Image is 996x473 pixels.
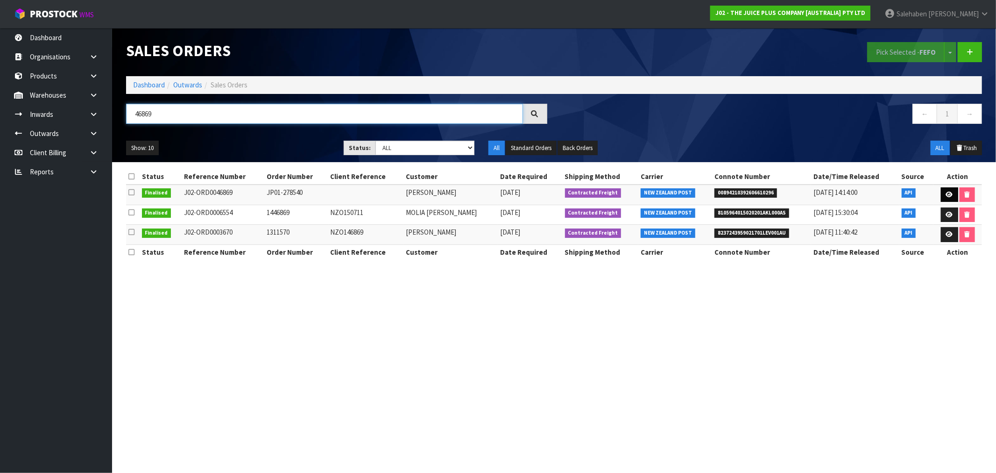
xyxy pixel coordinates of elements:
[813,228,857,236] span: [DATE] 11:40:42
[403,185,498,205] td: [PERSON_NAME]
[403,225,498,245] td: [PERSON_NAME]
[79,10,94,19] small: WMS
[182,225,264,245] td: J02-ORD0003670
[902,229,916,238] span: API
[714,188,777,198] span: 00894210392606610296
[126,42,547,59] h1: Sales Orders
[565,229,622,238] span: Contracted Freight
[173,80,202,89] a: Outwards
[182,245,264,260] th: Reference Number
[811,245,899,260] th: Date/Time Released
[265,185,328,205] td: JP01-278540
[565,208,622,218] span: Contracted Freight
[140,245,182,260] th: Status
[715,9,865,17] strong: J02 - THE JUICE PLUS COMPANY [AUSTRALIA] PTY LTD
[638,245,712,260] th: Carrier
[403,169,498,184] th: Customer
[641,229,695,238] span: NEW ZEALAND POST
[328,245,403,260] th: Client Reference
[902,188,916,198] span: API
[561,104,982,127] nav: Page navigation
[140,169,182,184] th: Status
[488,141,505,156] button: All
[328,225,403,245] td: NZO146869
[328,205,403,225] td: NZO150711
[500,188,520,197] span: [DATE]
[813,208,857,217] span: [DATE] 15:30:04
[265,225,328,245] td: 1311570
[30,8,78,20] span: ProStock
[142,229,171,238] span: Finalised
[912,104,937,124] a: ←
[899,245,934,260] th: Source
[14,8,26,20] img: cube-alt.png
[126,104,523,124] input: Search sales orders
[899,169,934,184] th: Source
[811,169,899,184] th: Date/Time Released
[897,9,927,18] span: Salehaben
[558,141,598,156] button: Back Orders
[328,169,403,184] th: Client Reference
[349,144,371,152] strong: Status:
[403,245,498,260] th: Customer
[919,48,936,57] strong: FEFO
[211,80,247,89] span: Sales Orders
[957,104,982,124] a: →
[933,245,982,260] th: Action
[933,169,982,184] th: Action
[712,245,811,260] th: Connote Number
[951,141,982,156] button: Trash
[928,9,979,18] span: [PERSON_NAME]
[498,169,563,184] th: Date Required
[506,141,557,156] button: Standard Orders
[867,42,945,62] button: Pick Selected -FEFO
[931,141,950,156] button: ALL
[498,245,563,260] th: Date Required
[565,188,622,198] span: Contracted Freight
[500,228,520,236] span: [DATE]
[641,208,695,218] span: NEW ZEALAND POST
[142,208,171,218] span: Finalised
[712,169,811,184] th: Connote Number
[265,205,328,225] td: 1446869
[265,169,328,184] th: Order Number
[142,188,171,198] span: Finalised
[937,104,958,124] a: 1
[265,245,328,260] th: Order Number
[563,169,639,184] th: Shipping Method
[710,6,870,21] a: J02 - THE JUICE PLUS COMPANY [AUSTRALIA] PTY LTD
[714,229,789,238] span: 8237243959021701LEV001AU
[813,188,857,197] span: [DATE] 14:14:00
[714,208,789,218] span: 8105964015020201AKL000AS
[182,205,264,225] td: J02-ORD0006554
[403,205,498,225] td: MOLIA [PERSON_NAME]
[563,245,639,260] th: Shipping Method
[638,169,712,184] th: Carrier
[182,185,264,205] td: J02-ORD0046869
[182,169,264,184] th: Reference Number
[902,208,916,218] span: API
[133,80,165,89] a: Dashboard
[126,141,159,156] button: Show: 10
[641,188,695,198] span: NEW ZEALAND POST
[500,208,520,217] span: [DATE]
